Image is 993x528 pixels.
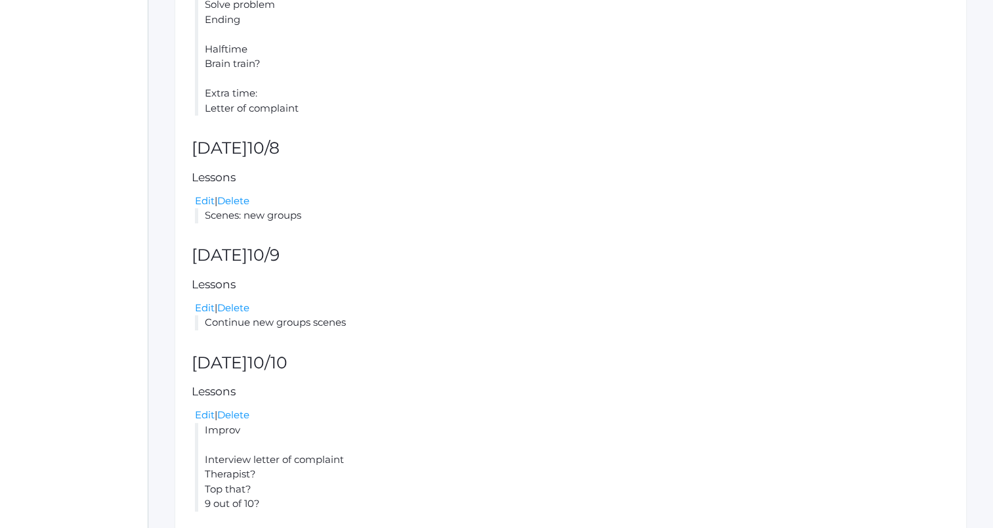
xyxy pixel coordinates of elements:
[195,301,950,316] div: |
[195,301,215,314] a: Edit
[247,353,287,372] span: 10/10
[192,139,950,158] h2: [DATE]
[192,171,950,184] h5: Lessons
[195,408,215,421] a: Edit
[192,246,950,265] h2: [DATE]
[217,194,249,207] a: Delete
[247,245,280,265] span: 10/9
[195,408,950,423] div: |
[247,138,280,158] span: 10/8
[192,385,950,398] h5: Lessons
[192,354,950,372] h2: [DATE]
[217,408,249,421] a: Delete
[195,315,950,330] li: Continue new groups scenes
[195,194,215,207] a: Edit
[195,423,950,512] li: Improv Interview letter of complaint Therapist? Top that? 9 out of 10?
[195,194,950,209] div: |
[195,208,950,223] li: Scenes: new groups
[217,301,249,314] a: Delete
[192,278,950,291] h5: Lessons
